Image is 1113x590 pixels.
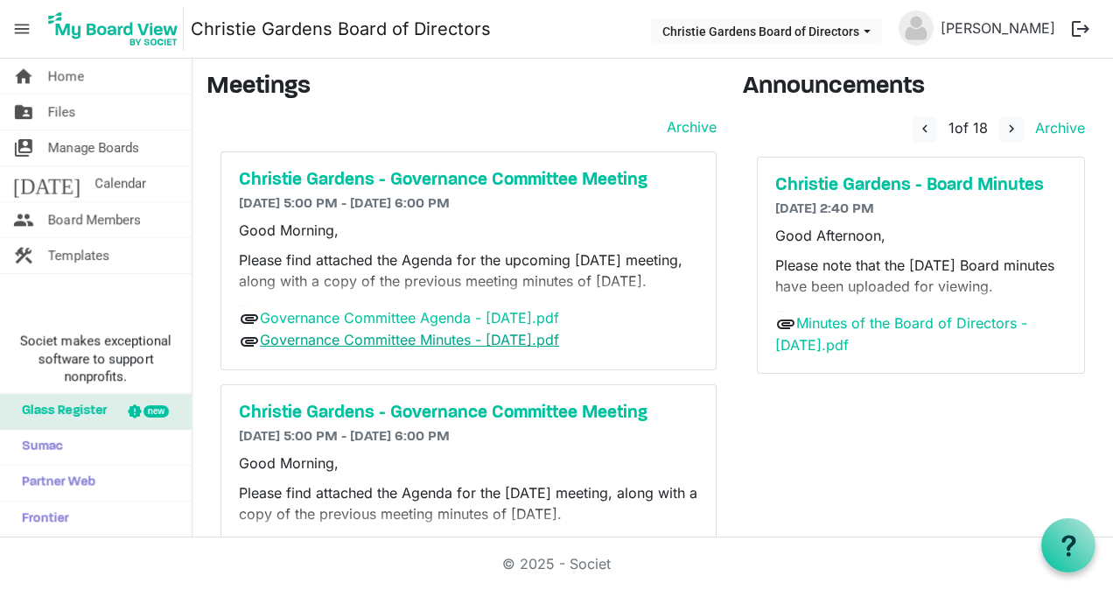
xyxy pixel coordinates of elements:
a: Archive [660,116,717,137]
p: Good Morning, [239,453,698,474]
p: Good Morning, [239,220,698,241]
span: Files [48,95,76,130]
span: attachment [775,313,796,334]
span: Calendar [94,166,146,201]
span: Manage Boards [48,130,139,165]
button: navigate_before [913,116,937,143]
a: Archive [1028,119,1085,137]
p: Thank you, [239,533,698,554]
span: construction [13,238,34,273]
a: [PERSON_NAME] [934,11,1062,46]
a: Governance Committee Minutes - [DATE].pdf [260,331,559,348]
span: Sumac [13,430,63,465]
a: © 2025 - Societ [502,555,611,572]
a: Minutes of the Board of Directors - [DATE].pdf [775,314,1027,355]
span: Societ makes exceptional software to support nonprofits. [8,333,184,385]
p: Thank you, [239,300,698,321]
span: people [13,202,34,237]
p: Please note that the [DATE] Board minutes have been uploaded for viewing. [775,255,1067,297]
span: Partner Web [13,466,95,501]
h6: [DATE] 5:00 PM - [DATE] 6:00 PM [239,196,698,213]
p: Please find attached the Agenda for the [DATE] meeting, along with a copy of the previous meeting... [239,482,698,524]
span: folder_shared [13,95,34,130]
a: Christie Gardens - Governance Committee Meeting [239,170,698,191]
p: Please find attached the Agenda for the upcoming [DATE] meeting, along with a copy of the previou... [239,249,698,291]
a: Governance Committee Agenda - [DATE].pdf [260,309,559,327]
span: 1 [948,119,955,137]
span: Home [48,59,84,94]
span: navigate_before [917,121,933,137]
img: My Board View Logo [43,7,184,51]
button: navigate_next [999,116,1024,143]
h6: [DATE] 5:00 PM - [DATE] 6:00 PM [239,429,698,446]
h3: Announcements [743,73,1100,102]
span: switch_account [13,130,34,165]
span: Board Members [48,202,141,237]
span: Templates [48,238,109,273]
span: attachment [239,331,260,352]
button: Christie Gardens Board of Directors dropdownbutton [651,18,882,43]
div: new [143,405,169,418]
a: Christie Gardens - Board Minutes [775,175,1067,196]
p: Good Afternoon, [775,225,1067,246]
button: logout [1062,11,1099,47]
span: [DATE] [13,166,80,201]
span: menu [5,12,38,46]
span: of 18 [948,119,988,137]
span: navigate_next [1004,121,1019,137]
span: attachment [239,308,260,329]
span: [DATE] 2:40 PM [775,202,874,216]
span: Glass Register [13,394,107,429]
p: Thank you, [775,306,1067,327]
a: Christie Gardens Board of Directors [191,11,491,46]
img: no-profile-picture.svg [899,11,934,46]
span: Frontier [13,502,69,537]
span: home [13,59,34,94]
a: Christie Gardens - Governance Committee Meeting [239,403,698,424]
a: My Board View Logo [43,7,191,51]
h3: Meetings [206,73,717,102]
